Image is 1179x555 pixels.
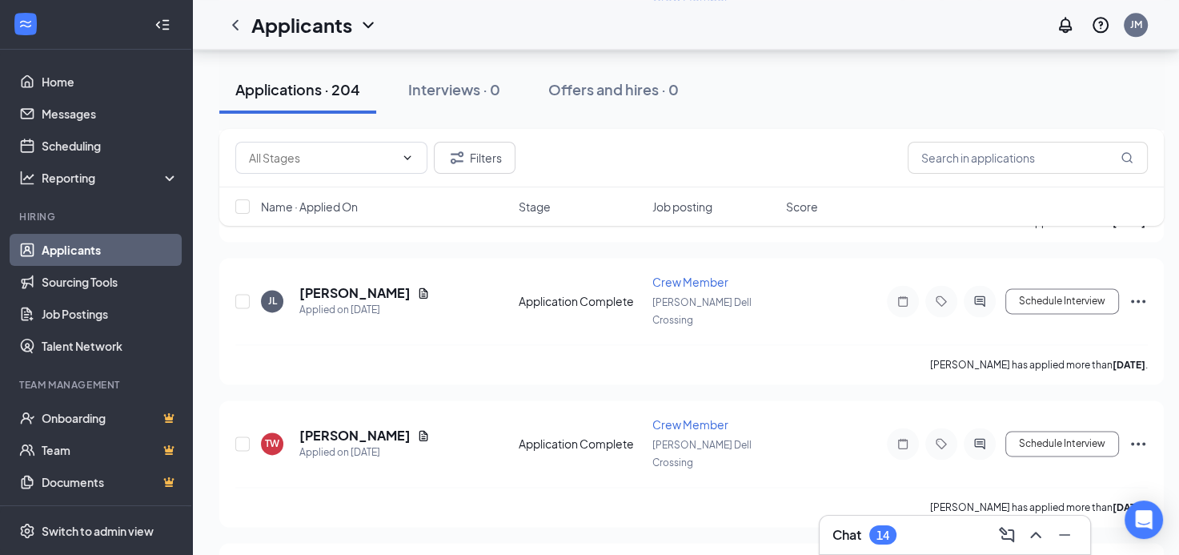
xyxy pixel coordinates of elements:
[401,151,414,164] svg: ChevronDown
[1052,522,1077,548] button: Minimize
[299,444,430,460] div: Applied on [DATE]
[930,358,1148,372] p: [PERSON_NAME] has applied more than .
[417,429,430,442] svg: Document
[994,522,1020,548] button: ComposeMessage
[249,149,395,167] input: All Stages
[652,296,752,326] span: [PERSON_NAME] Dell Crossing
[1056,15,1075,34] svg: Notifications
[434,142,515,174] button: Filter Filters
[42,234,178,266] a: Applicants
[447,148,467,167] svg: Filter
[970,437,989,450] svg: ActiveChat
[268,294,277,308] div: JL
[652,199,712,215] span: Job posting
[908,142,1148,174] input: Search in applications
[42,498,178,530] a: SurveysCrown
[652,439,752,469] span: [PERSON_NAME] Dell Crossing
[930,501,1148,514] p: [PERSON_NAME] has applied more than .
[299,302,430,318] div: Applied on [DATE]
[652,275,728,289] span: Crew Member
[1121,151,1133,164] svg: MagnifyingGlass
[265,436,279,450] div: TW
[970,295,989,308] svg: ActiveChat
[42,330,178,362] a: Talent Network
[832,526,861,544] h3: Chat
[42,170,179,186] div: Reporting
[42,298,178,330] a: Job Postings
[154,17,170,33] svg: Collapse
[876,529,889,542] div: 14
[1113,359,1145,371] b: [DATE]
[1129,292,1148,311] svg: Ellipses
[42,402,178,434] a: OnboardingCrown
[893,295,912,308] svg: Note
[42,98,178,130] a: Messages
[19,378,175,392] div: Team Management
[226,15,245,34] svg: ChevronLeft
[408,79,500,99] div: Interviews · 0
[261,199,358,215] span: Name · Applied On
[42,466,178,498] a: DocumentsCrown
[42,66,178,98] a: Home
[519,436,643,452] div: Application Complete
[417,287,430,300] svg: Document
[1091,15,1110,34] svg: QuestionInfo
[42,523,154,539] div: Switch to admin view
[519,199,551,215] span: Stage
[652,417,728,432] span: Crew Member
[893,437,912,450] svg: Note
[42,434,178,466] a: TeamCrown
[299,427,411,444] h5: [PERSON_NAME]
[932,295,951,308] svg: Tag
[519,293,643,309] div: Application Complete
[1026,525,1045,545] svg: ChevronUp
[1125,501,1163,539] div: Open Intercom Messenger
[786,199,818,215] span: Score
[42,130,178,162] a: Scheduling
[1055,525,1074,545] svg: Minimize
[997,525,1017,545] svg: ComposeMessage
[932,437,951,450] svg: Tag
[1113,501,1145,513] b: [DATE]
[18,16,34,32] svg: WorkstreamLogo
[1129,434,1148,453] svg: Ellipses
[299,284,411,302] h5: [PERSON_NAME]
[359,15,378,34] svg: ChevronDown
[251,11,352,38] h1: Applicants
[42,266,178,298] a: Sourcing Tools
[235,79,360,99] div: Applications · 204
[1005,288,1119,314] button: Schedule Interview
[548,79,679,99] div: Offers and hires · 0
[1005,431,1119,456] button: Schedule Interview
[1130,18,1142,31] div: JM
[19,210,175,223] div: Hiring
[1023,522,1049,548] button: ChevronUp
[19,170,35,186] svg: Analysis
[19,523,35,539] svg: Settings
